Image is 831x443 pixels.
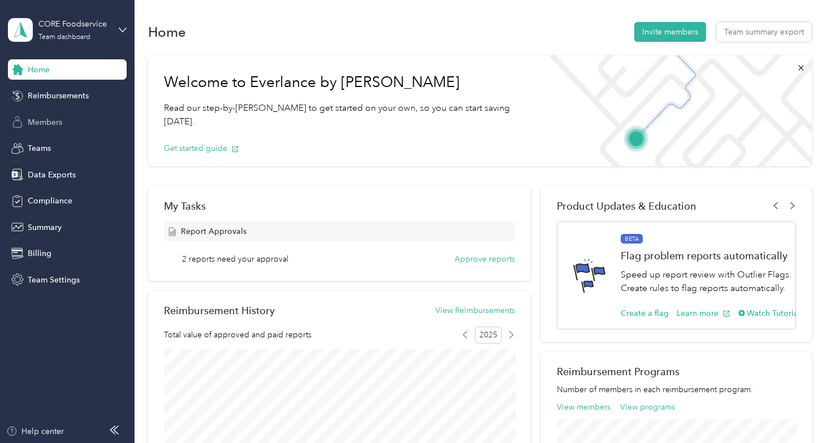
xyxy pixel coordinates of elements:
button: Watch Tutorial [738,307,801,319]
div: CORE Foodservice [38,18,109,30]
h1: Home [148,26,186,38]
h1: Welcome to Everlance by [PERSON_NAME] [164,73,522,92]
button: View members [557,401,611,413]
p: Read our step-by-[PERSON_NAME] to get started on your own, so you can start saving [DATE]. [164,101,522,129]
span: Compliance [28,195,72,207]
p: Number of members in each reimbursement program. [557,384,796,396]
button: View Reimbursements [435,305,515,316]
h2: Reimbursement Programs [557,366,796,377]
button: Invite members [634,22,706,42]
span: Teams [28,142,51,154]
span: Product Updates & Education [557,200,696,212]
span: Report Approvals [181,225,246,237]
div: My Tasks [164,200,515,212]
button: Help center [6,425,64,437]
span: Billing [28,247,51,259]
h2: Reimbursement History [164,305,275,316]
span: Reimbursements [28,90,89,102]
button: View programs [620,401,675,413]
button: Team summary export [716,22,812,42]
span: 2025 [475,327,502,344]
span: BETA [621,234,643,244]
span: Summary [28,221,62,233]
button: Get started guide [164,142,239,154]
button: Create a flag [621,307,669,319]
span: Team Settings [28,274,80,286]
iframe: Everlance-gr Chat Button Frame [768,380,831,443]
img: Welcome to everlance [538,55,812,166]
h1: Flag problem reports automatically [621,250,801,262]
span: Members [28,116,62,128]
span: Home [28,64,50,76]
button: Learn more [677,307,730,319]
div: Team dashboard [38,34,90,41]
p: Speed up report review with Outlier Flags. Create rules to flag reports automatically. [621,268,801,296]
span: Data Exports [28,169,76,181]
button: Approve reports [455,253,515,265]
span: 2 reports need your approval [182,253,288,265]
span: Total value of approved and paid reports [164,329,311,341]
